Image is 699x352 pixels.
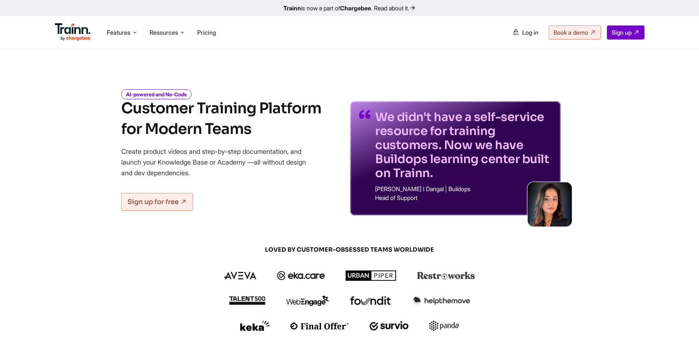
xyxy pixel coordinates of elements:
[522,29,538,36] span: Log in
[350,296,391,305] img: foundit logo
[340,4,371,12] b: Chargebee
[607,25,644,39] a: Sign up
[173,246,527,254] span: LOVED BY CUSTOMER-OBSESSED TEAMS WORLDWIDE
[277,271,325,280] img: ekacare logo
[121,89,192,99] i: AI-powered and No-Code
[370,321,409,331] img: survio logo
[283,4,301,12] b: Trainn
[429,321,459,331] img: pando logo
[346,270,396,281] img: urbanpiper logo
[290,322,349,329] img: finaloffer logo
[121,98,321,139] h1: Customer Training Platform for Modern Teams
[197,29,216,36] a: Pricing
[417,272,475,280] img: restroworks logo
[553,29,588,36] span: Book a demo
[150,28,178,37] span: Resources
[359,110,371,119] img: quotes-purple.41a7099.svg
[55,23,91,41] img: Trainn Logo
[528,182,572,227] img: sabina-buildops.d2e8138.png
[549,25,601,39] a: Book a demo
[375,110,552,180] p: We didn't have a self-service resource for training customers. Now we have Buildops learning cent...
[612,29,632,36] span: Sign up
[121,193,193,211] a: Sign up for free
[375,195,552,201] p: Head of Support
[224,272,256,279] img: aveva logo
[121,146,317,178] p: Create product videos and step-by-step documentation, and launch your Knowledge Base or Academy —...
[412,296,470,306] img: helpthemove logo
[508,26,543,39] a: Log in
[229,296,266,305] img: talent500 logo
[375,186,552,192] p: [PERSON_NAME] I Dangal | Buildops
[240,321,270,331] img: keka logo
[107,28,130,37] span: Features
[286,296,329,306] img: webengage logo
